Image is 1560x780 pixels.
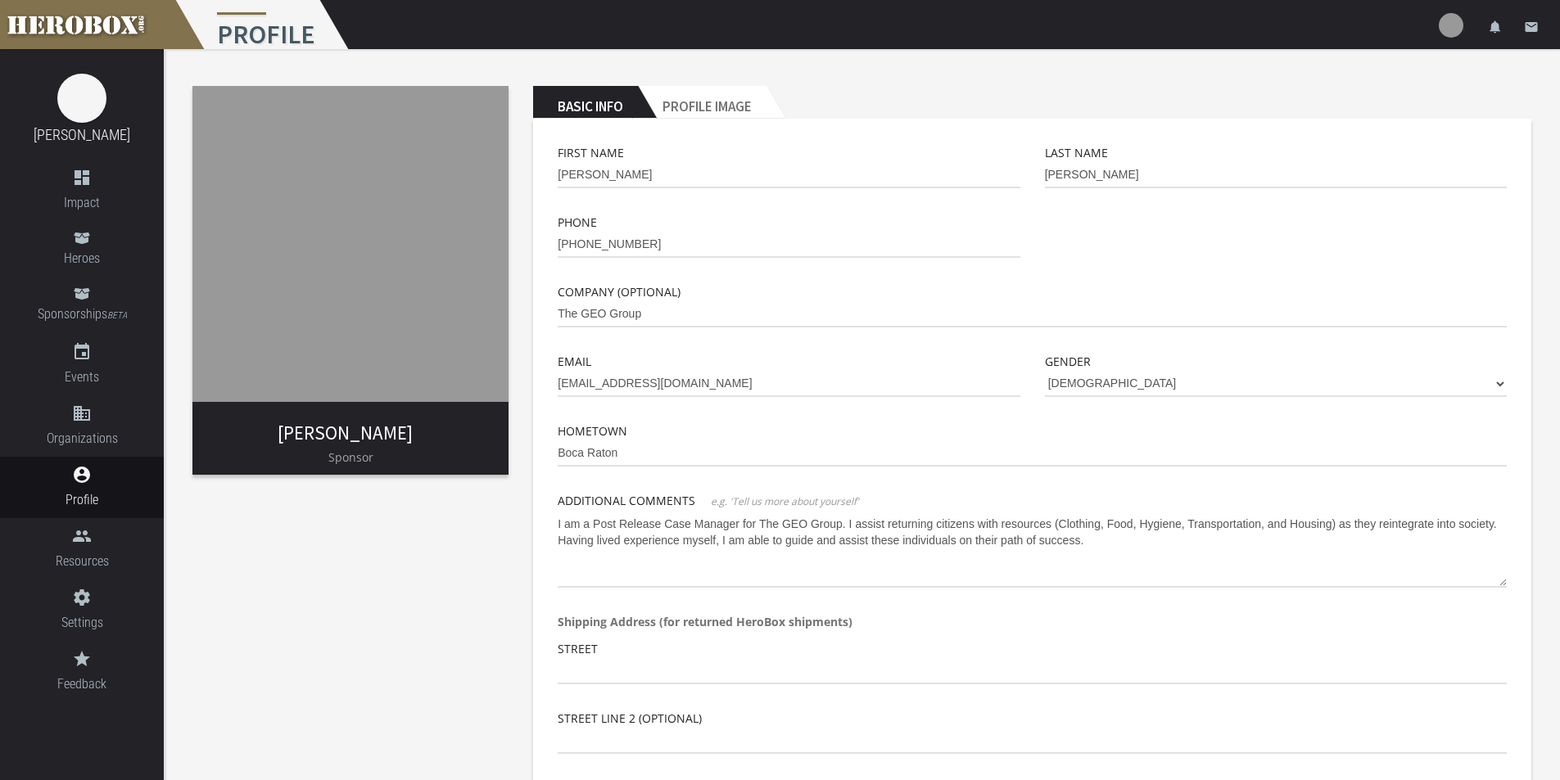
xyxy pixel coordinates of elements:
i: email [1524,20,1539,34]
p: Shipping Address (for returned HeroBox shipments) [558,612,1507,631]
label: Hometown [558,422,627,440]
h2: Profile Image [638,86,766,119]
img: user-image [1439,13,1463,38]
small: BETA [107,310,127,321]
label: Phone [558,213,597,232]
a: [PERSON_NAME] [34,126,130,143]
i: account_circle [72,465,92,485]
label: Company (optional) [558,282,681,301]
label: Additional Comments [558,491,695,510]
p: Sponsor [192,448,509,467]
img: image [57,74,106,123]
label: Last Name [1045,143,1108,162]
input: 555-555-5555 [558,232,1020,258]
span: e.g. 'Tell us more about yourself' [711,494,859,508]
label: Street Line 2 (Optional) [558,709,702,728]
h2: Basic Info [533,86,638,119]
img: image [192,86,509,402]
label: Street [558,639,598,658]
label: First Name [558,143,624,162]
label: Email [558,352,591,371]
i: notifications [1488,20,1503,34]
label: Gender [1045,352,1091,371]
a: [PERSON_NAME] [278,421,413,444]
